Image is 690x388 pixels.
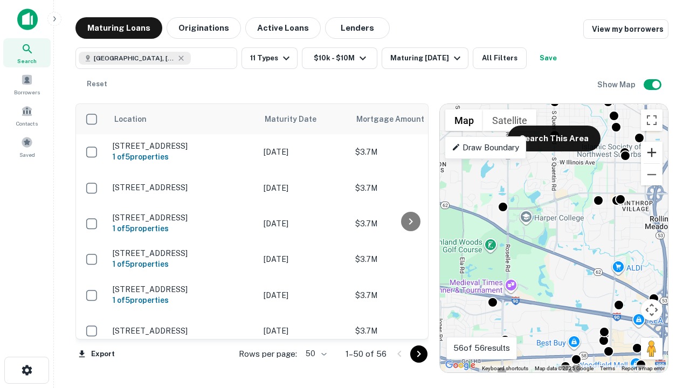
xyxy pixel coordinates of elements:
p: 56 of 56 results [453,342,510,355]
button: $10k - $10M [302,47,377,69]
button: Toggle fullscreen view [641,109,663,131]
p: [STREET_ADDRESS] [113,326,253,336]
button: Zoom in [641,142,663,163]
span: Contacts [16,119,38,128]
th: Mortgage Amount [350,104,468,134]
p: [STREET_ADDRESS] [113,213,253,223]
div: Maturing [DATE] [390,52,464,65]
p: 1–50 of 56 [346,348,387,361]
button: Drag Pegman onto the map to open Street View [641,338,663,359]
span: Borrowers [14,88,40,96]
p: [DATE] [264,289,344,301]
span: Saved [19,150,35,159]
p: [DATE] [264,182,344,194]
button: Search This Area [508,126,601,151]
button: Keyboard shortcuts [482,365,528,372]
button: Save your search to get updates of matches that match your search criteria. [531,47,565,69]
a: Open this area in Google Maps (opens a new window) [443,358,478,372]
h6: Show Map [597,79,637,91]
p: $3.7M [355,289,463,301]
img: Google [443,358,478,372]
a: Contacts [3,101,51,130]
img: capitalize-icon.png [17,9,38,30]
button: Maturing [DATE] [382,47,468,69]
p: Rows per page: [239,348,297,361]
button: Zoom out [641,164,663,185]
p: [STREET_ADDRESS] [113,285,253,294]
button: Show satellite imagery [483,109,536,131]
iframe: Chat Widget [636,267,690,319]
button: Active Loans [245,17,321,39]
p: [STREET_ADDRESS] [113,248,253,258]
span: [GEOGRAPHIC_DATA], [GEOGRAPHIC_DATA] [94,53,175,63]
a: Report a map error [622,365,665,371]
h6: 1 of 5 properties [113,223,253,234]
p: $3.7M [355,218,463,230]
div: 0 0 [440,104,668,372]
button: Reset [80,73,114,95]
span: Location [114,113,147,126]
a: Terms (opens in new tab) [600,365,615,371]
a: Search [3,38,51,67]
button: All Filters [473,47,527,69]
p: [STREET_ADDRESS] [113,141,253,151]
button: Lenders [325,17,390,39]
span: Search [17,57,37,65]
span: Map data ©2025 Google [535,365,594,371]
a: View my borrowers [583,19,668,39]
button: Go to next page [410,345,427,363]
p: Draw Boundary [452,141,519,154]
h6: 1 of 5 properties [113,258,253,270]
p: [STREET_ADDRESS] [113,183,253,192]
p: [DATE] [264,218,344,230]
button: Export [75,346,118,362]
div: 50 [301,346,328,362]
a: Borrowers [3,70,51,99]
button: Originations [167,17,241,39]
span: Maturity Date [265,113,330,126]
p: $3.7M [355,253,463,265]
p: $3.7M [355,325,463,337]
h6: 1 of 5 properties [113,294,253,306]
button: Show street map [445,109,483,131]
button: 11 Types [241,47,298,69]
p: [DATE] [264,253,344,265]
button: Maturing Loans [75,17,162,39]
p: $3.7M [355,182,463,194]
th: Location [107,104,258,134]
th: Maturity Date [258,104,350,134]
p: [DATE] [264,325,344,337]
h6: 1 of 5 properties [113,151,253,163]
p: [DATE] [264,146,344,158]
a: Saved [3,132,51,161]
p: $3.7M [355,146,463,158]
span: Mortgage Amount [356,113,438,126]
